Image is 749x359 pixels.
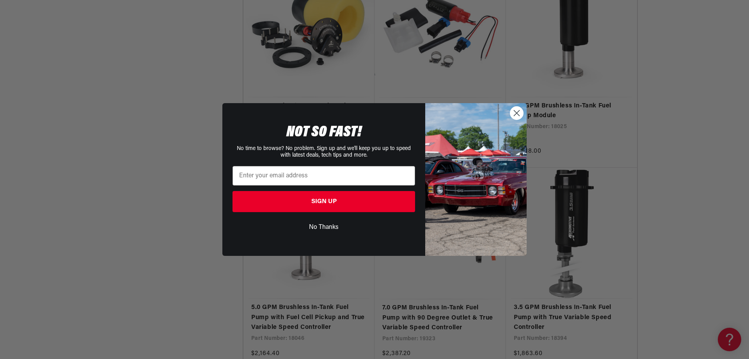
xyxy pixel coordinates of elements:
[286,125,362,140] span: NOT SO FAST!
[425,103,527,255] img: 85cdd541-2605-488b-b08c-a5ee7b438a35.jpeg
[233,191,415,212] button: SIGN UP
[233,166,415,186] input: Enter your email address
[510,106,524,120] button: Close dialog
[237,146,411,158] span: No time to browse? No problem. Sign up and we'll keep you up to speed with latest deals, tech tip...
[233,220,415,235] button: No Thanks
